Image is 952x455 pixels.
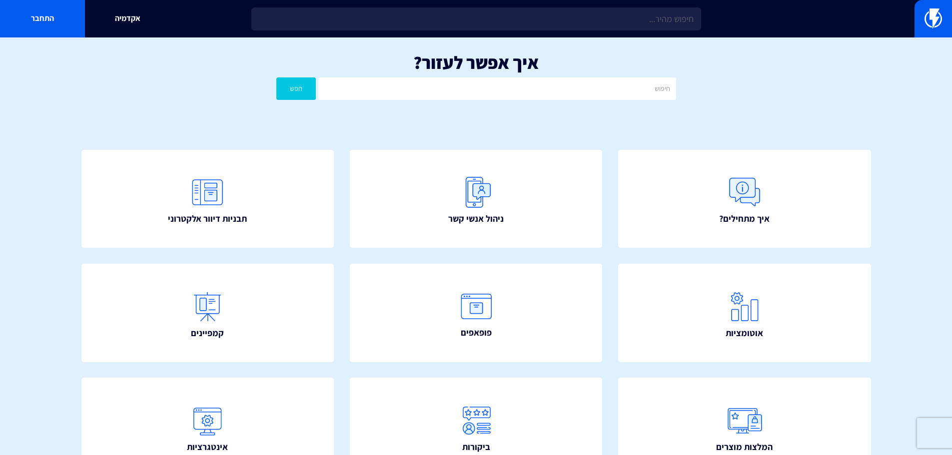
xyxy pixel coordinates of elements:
span: איך מתחילים? [719,212,770,225]
a: קמפיינים [81,264,334,362]
span: ביקורות [462,441,490,454]
span: אינטגרציות [187,441,228,454]
span: אוטומציות [726,327,763,340]
input: חיפוש מהיר... [251,7,701,30]
a: איך מתחילים? [618,150,871,248]
button: חפש [276,77,316,100]
a: ניהול אנשי קשר [350,150,603,248]
h1: איך אפשר לעזור? [15,52,937,72]
span: פופאפים [461,326,492,339]
input: חיפוש [318,77,676,100]
a: אוטומציות [618,264,871,362]
a: תבניות דיוור אלקטרוני [81,150,334,248]
span: קמפיינים [191,327,224,340]
a: פופאפים [350,264,603,362]
span: תבניות דיוור אלקטרוני [168,212,247,225]
span: המלצות מוצרים [716,441,773,454]
span: ניהול אנשי קשר [448,212,504,225]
